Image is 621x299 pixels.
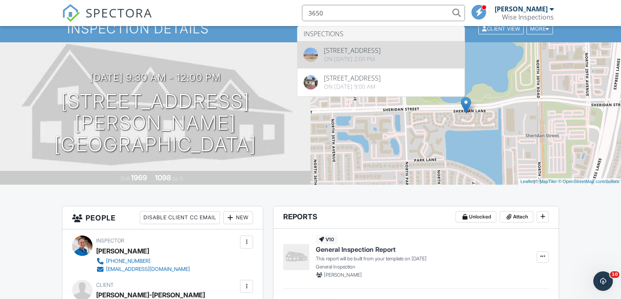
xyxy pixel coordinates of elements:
div: 1098 [155,173,171,182]
a: [EMAIL_ADDRESS][DOMAIN_NAME] [96,265,190,273]
div: [STREET_ADDRESS] [324,75,381,81]
a: Client View [478,25,526,31]
span: Built [121,175,130,181]
div: New [223,211,253,224]
h1: Inspection Details [67,22,554,36]
a: [STREET_ADDRESS] On [DATE] 2:00 pm [297,41,465,68]
img: cover.jpg [304,75,318,89]
img: The Best Home Inspection Software - Spectora [62,4,80,22]
a: © OpenStreetMap contributors [558,179,619,184]
div: Wise Inspections [502,13,554,21]
span: SPECTORA [86,4,152,21]
div: | [518,178,621,185]
a: © MapTiler [535,179,557,184]
div: [STREET_ADDRESS] [324,47,381,54]
div: More [526,23,553,34]
div: Client View [478,23,524,34]
h1: [STREET_ADDRESS][PERSON_NAME] [GEOGRAPHIC_DATA] [13,91,297,155]
li: Inspections [297,26,465,41]
img: streetview [304,48,318,62]
div: [PHONE_NUMBER] [106,258,150,264]
a: [STREET_ADDRESS] On [DATE] 9:00 am [297,69,465,96]
div: [PERSON_NAME] [96,245,149,257]
div: [EMAIL_ADDRESS][DOMAIN_NAME] [106,266,190,273]
span: Client [96,282,114,288]
a: [PHONE_NUMBER] [96,257,190,265]
span: Inspector [96,238,124,244]
input: Search everything... [302,5,465,21]
div: [PERSON_NAME] [495,5,548,13]
div: 1969 [131,173,147,182]
a: SPECTORA [62,11,152,28]
div: Disable Client CC Email [140,211,220,224]
div: On [DATE] 2:00 pm [324,56,381,62]
iframe: Intercom live chat [593,271,613,291]
a: Leaflet [520,179,534,184]
h3: People [62,206,263,229]
h3: [DATE] 9:30 am - 12:00 pm [90,72,221,83]
div: On [DATE] 9:00 am [324,83,381,90]
span: 10 [610,271,619,278]
span: sq. ft. [172,175,184,181]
